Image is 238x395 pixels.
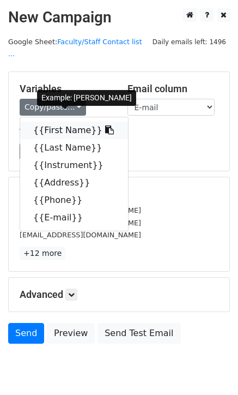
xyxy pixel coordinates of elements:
[97,323,180,344] a: Send Test Email
[8,38,142,58] a: Faculty/Staff Contact list ...
[20,139,128,157] a: {{Last Name}}
[20,206,141,214] small: [EMAIL_ADDRESS][DOMAIN_NAME]
[127,83,219,95] h5: Email column
[149,36,230,48] span: Daily emails left: 1496
[20,219,141,227] small: [EMAIL_ADDRESS][DOMAIN_NAME]
[20,231,141,239] small: [EMAIL_ADDRESS][DOMAIN_NAME]
[20,247,65,260] a: +12 more
[37,90,136,106] div: Example: [PERSON_NAME]
[47,323,95,344] a: Preview
[184,343,238,395] iframe: Chat Widget
[8,323,44,344] a: Send
[8,8,230,27] h2: New Campaign
[20,209,128,226] a: {{E-mail}}
[20,99,86,116] a: Copy/paste...
[149,38,230,46] a: Daily emails left: 1496
[20,157,128,174] a: {{Instrument}}
[20,122,128,139] a: {{First Name}}
[20,289,218,301] h5: Advanced
[8,38,142,58] small: Google Sheet:
[20,191,128,209] a: {{Phone}}
[20,83,111,95] h5: Variables
[20,174,128,191] a: {{Address}}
